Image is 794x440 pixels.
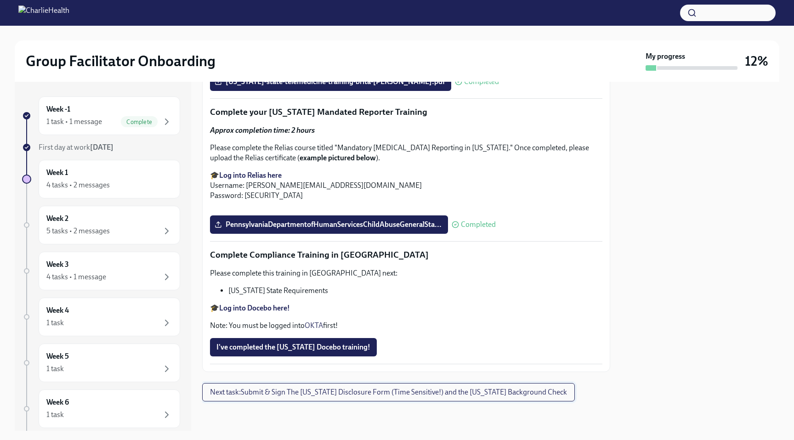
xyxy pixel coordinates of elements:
a: Week 14 tasks • 2 messages [22,160,180,198]
span: [US_STATE]-state-telemedicine-training-brita-[PERSON_NAME].pdf [216,77,445,86]
h6: Week 3 [46,259,69,270]
a: Week -11 task • 1 messageComplete [22,96,180,135]
div: 5 tasks • 2 messages [46,226,110,236]
a: Week 41 task [22,298,180,336]
h6: Week 1 [46,168,68,178]
div: 1 task • 1 message [46,117,102,127]
strong: My progress [646,51,685,62]
a: Week 34 tasks • 1 message [22,252,180,290]
button: Next task:Submit & Sign The [US_STATE] Disclosure Form (Time Sensitive!) and the [US_STATE] Backg... [202,383,575,401]
h6: Week 4 [46,305,69,316]
span: Next task : Submit & Sign The [US_STATE] Disclosure Form (Time Sensitive!) and the [US_STATE] Bac... [210,388,567,397]
p: Complete Compliance Training in [GEOGRAPHIC_DATA] [210,249,602,261]
span: Completed [461,221,496,228]
p: Complete your [US_STATE] Mandated Reporter Training [210,106,602,118]
button: I've completed the [US_STATE] Docebo training! [210,338,377,356]
span: Complete [121,118,158,125]
strong: example pictured below [300,153,376,162]
a: Week 25 tasks • 2 messages [22,206,180,244]
p: Please complete the Relias course titled "Mandatory [MEDICAL_DATA] Reporting in [US_STATE]." Once... [210,143,602,163]
p: Note: You must be logged into first! [210,321,602,331]
strong: [DATE] [90,143,113,152]
h2: Group Facilitator Onboarding [26,52,216,70]
a: Week 61 task [22,389,180,428]
img: CharlieHealth [18,6,69,20]
p: Please complete this training in [GEOGRAPHIC_DATA] next: [210,268,602,278]
label: PennsylvaniaDepartmentofHumanServicesChildAbuseGeneralSta... [210,215,448,234]
span: First day at work [39,143,113,152]
span: I've completed the [US_STATE] Docebo training! [216,343,370,352]
h3: 12% [745,53,768,69]
h6: Week 5 [46,351,69,361]
a: Log into Docebo here! [219,304,290,312]
span: PennsylvaniaDepartmentofHumanServicesChildAbuseGeneralSta... [216,220,442,229]
h6: Week 6 [46,397,69,407]
h6: Week -1 [46,104,70,114]
p: 🎓 Username: [PERSON_NAME][EMAIL_ADDRESS][DOMAIN_NAME] Password: [SECURITY_DATA] [210,170,602,201]
h6: Week 2 [46,214,68,224]
span: Completed [464,78,499,85]
div: 4 tasks • 1 message [46,272,106,282]
div: 4 tasks • 2 messages [46,180,110,190]
a: Log into Relias here [219,171,282,180]
a: OKTA [305,321,323,330]
strong: Approx completion time: 2 hours [210,126,315,135]
div: 1 task [46,410,64,420]
label: [US_STATE]-state-telemedicine-training-brita-[PERSON_NAME].pdf [210,73,451,91]
li: [US_STATE] State Requirements [228,286,602,296]
div: 1 task [46,318,64,328]
p: 🎓 [210,303,602,313]
a: Week 51 task [22,344,180,382]
a: First day at work[DATE] [22,142,180,152]
div: 1 task [46,364,64,374]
